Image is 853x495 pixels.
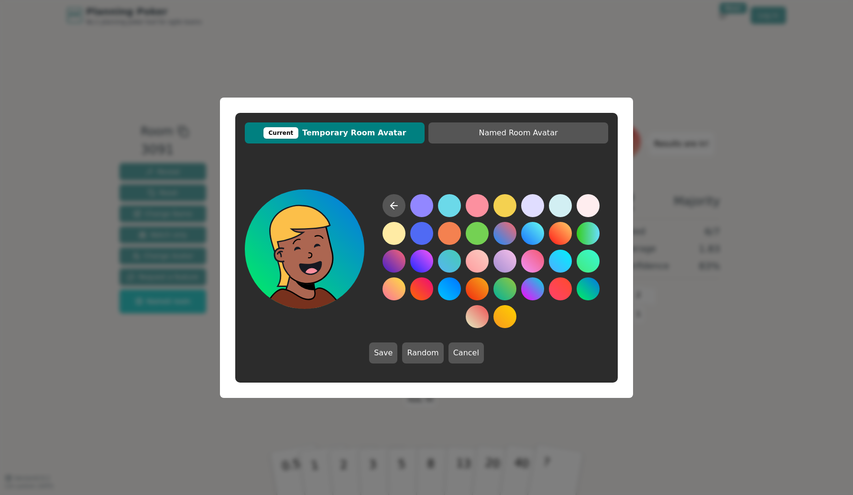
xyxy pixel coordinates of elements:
[369,342,397,363] button: Save
[448,342,484,363] button: Cancel
[250,127,420,139] span: Temporary Room Avatar
[263,127,299,139] div: Current
[245,122,425,143] button: CurrentTemporary Room Avatar
[402,342,443,363] button: Random
[428,122,608,143] button: Named Room Avatar
[433,127,603,139] span: Named Room Avatar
